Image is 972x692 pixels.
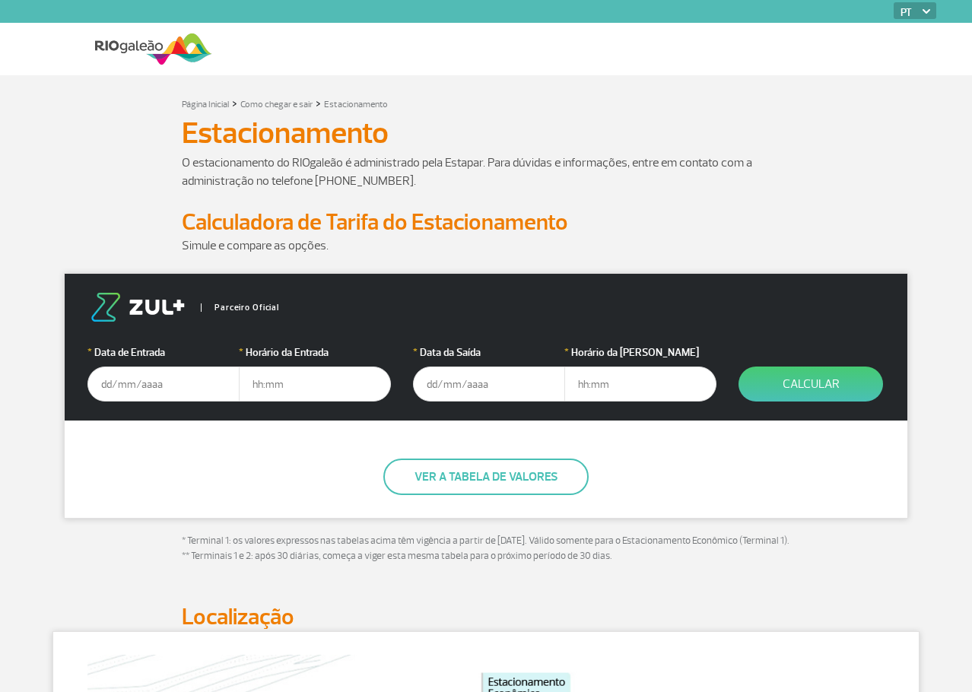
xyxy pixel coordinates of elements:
[324,99,388,110] a: Estacionamento
[182,534,790,563] p: * Terminal 1: os valores expressos nas tabelas acima têm vigência a partir de [DATE]. Válido some...
[87,344,240,360] label: Data de Entrada
[413,344,565,360] label: Data da Saída
[232,94,237,112] a: >
[739,367,883,402] button: Calcular
[182,120,790,146] h1: Estacionamento
[182,99,229,110] a: Página Inicial
[413,367,565,402] input: dd/mm/aaaa
[87,367,240,402] input: dd/mm/aaaa
[564,367,716,402] input: hh:mm
[239,367,391,402] input: hh:mm
[201,303,279,312] span: Parceiro Oficial
[182,603,790,631] h2: Localização
[182,154,790,190] p: O estacionamento do RIOgaleão é administrado pela Estapar. Para dúvidas e informações, entre em c...
[564,344,716,360] label: Horário da [PERSON_NAME]
[239,344,391,360] label: Horário da Entrada
[316,94,321,112] a: >
[383,459,589,495] button: Ver a tabela de valores
[182,236,790,255] p: Simule e compare as opções.
[87,293,188,322] img: logo-zul.png
[182,208,790,236] h2: Calculadora de Tarifa do Estacionamento
[240,99,313,110] a: Como chegar e sair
